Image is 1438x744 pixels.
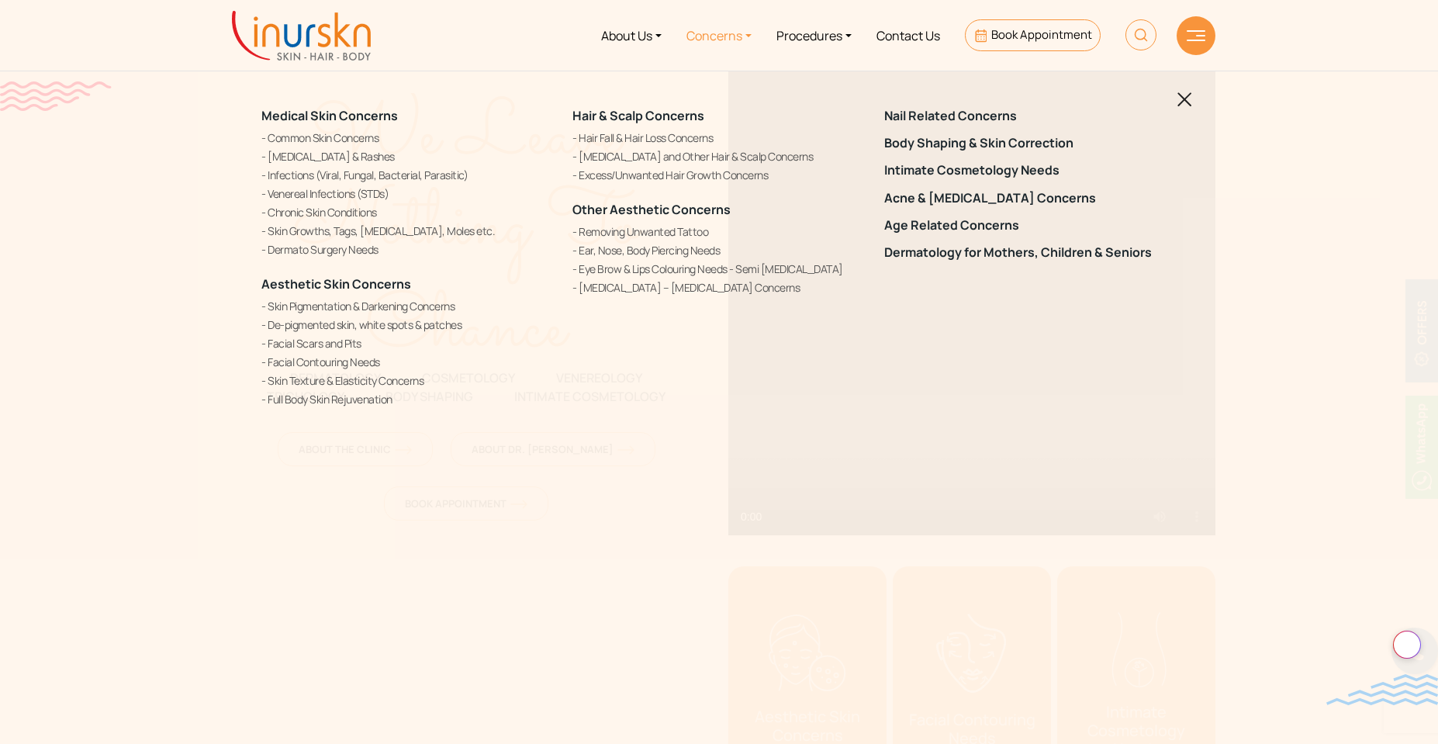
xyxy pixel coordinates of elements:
a: Age Related Concerns [884,218,1177,233]
a: Dermatology for Mothers, Children & Seniors [884,245,1177,260]
a: Chronic Skin Conditions [261,204,554,220]
img: bluewave [1326,674,1438,705]
a: Facial Scars and Pits [261,335,554,351]
span: Book Appointment [991,26,1092,43]
a: Acne & [MEDICAL_DATA] Concerns [884,191,1177,206]
a: Hair Fall & Hair Loss Concerns [572,130,865,146]
a: Eye Brow & Lips Colouring Needs - Semi [MEDICAL_DATA] [572,261,865,277]
img: blackclosed [1177,92,1192,107]
a: [MEDICAL_DATA] & Rashes [261,148,554,164]
img: hamLine.svg [1187,30,1205,41]
a: Skin Texture & Elasticity Concerns [261,372,554,389]
a: Ear, Nose, Body Piercing Needs [572,242,865,258]
a: De-pigmented skin, white spots & patches [261,317,554,333]
a: Venereal Infections (STDs) [261,185,554,202]
a: Facial Contouring Needs [261,354,554,370]
a: Medical Skin Concerns [261,107,398,124]
a: Skin Growths, Tags, [MEDICAL_DATA], Moles etc. [261,223,554,239]
a: Contact Us [864,6,952,64]
a: Nail Related Concerns [884,109,1177,123]
a: Intimate Cosmetology Needs [884,163,1177,178]
a: Common Skin Concerns [261,130,554,146]
a: Full Body Skin Rejuvenation [261,391,554,407]
a: Book Appointment [965,19,1101,51]
img: inurskn-logo [232,11,371,61]
a: About Us [589,6,674,64]
a: Body Shaping & Skin Correction [884,136,1177,151]
a: Excess/Unwanted Hair Growth Concerns [572,167,865,183]
a: Hair & Scalp Concerns [572,107,704,124]
a: Aesthetic Skin Concerns [261,275,411,292]
a: Concerns [674,6,764,64]
a: Removing Unwanted Tattoo [572,223,865,240]
a: Infections (Viral, Fungal, Bacterial, Parasitic) [261,167,554,183]
a: Procedures [764,6,864,64]
a: Dermato Surgery Needs [261,241,554,258]
a: Skin Pigmentation & Darkening Concerns [261,298,554,314]
a: [MEDICAL_DATA] – [MEDICAL_DATA] Concerns [572,279,865,296]
a: [MEDICAL_DATA] and Other Hair & Scalp Concerns [572,148,865,164]
a: Other Aesthetic Concerns [572,201,731,218]
img: HeaderSearch [1125,19,1156,50]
